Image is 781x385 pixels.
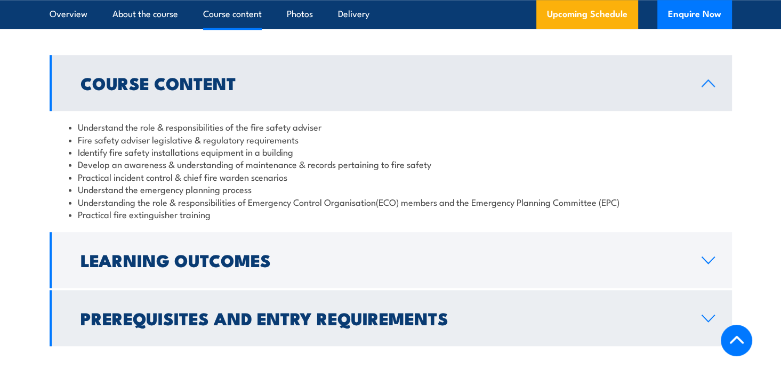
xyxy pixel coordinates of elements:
a: Course Content [50,55,732,111]
li: Practical incident control & chief fire warden scenarios [69,171,713,183]
li: Fire safety adviser legislative & regulatory requirements [69,133,713,146]
li: Practical fire extinguisher training [69,208,713,220]
h2: Prerequisites and Entry Requirements [80,310,685,325]
li: Understanding the role & responsibilities of Emergency Control Organisation(ECO) members and the ... [69,196,713,208]
li: Understand the emergency planning process [69,183,713,195]
li: Identify fire safety installations equipment in a building [69,146,713,158]
li: Develop an awareness & understanding of maintenance & records pertaining to fire safety [69,158,713,170]
h2: Course Content [80,75,685,90]
h2: Learning Outcomes [80,252,685,267]
a: Learning Outcomes [50,232,732,288]
li: Understand the role & responsibilities of the fire safety adviser [69,121,713,133]
a: Prerequisites and Entry Requirements [50,290,732,346]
